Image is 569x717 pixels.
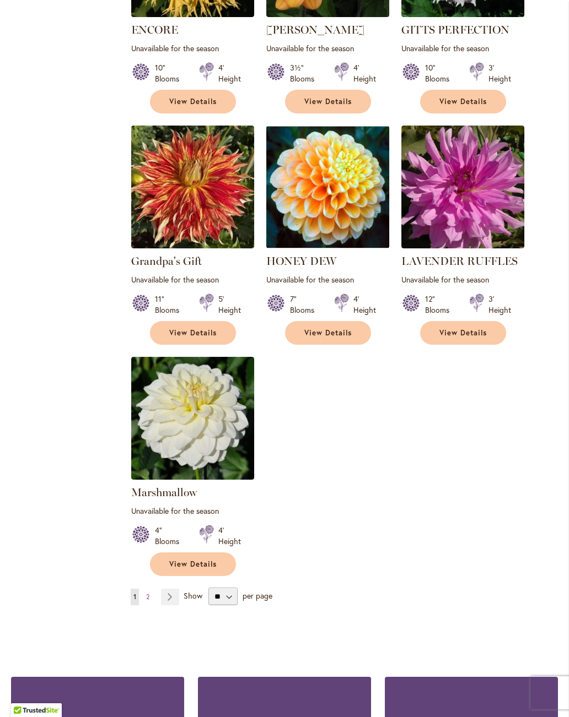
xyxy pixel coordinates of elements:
[218,62,241,84] div: 4' Height
[401,126,524,248] img: LAVENDER RUFFLES
[489,62,511,84] div: 3' Height
[131,506,254,516] p: Unavailable for the season
[266,274,389,285] p: Unavailable for the season
[131,9,254,19] a: ENCORE
[266,240,389,251] a: Honey Dew
[353,62,376,84] div: 4' Height
[401,43,524,53] p: Unavailable for the season
[218,294,241,316] div: 5' Height
[150,90,236,113] a: View Details
[266,43,389,53] p: Unavailable for the season
[425,62,456,84] div: 10" Blooms
[401,274,524,285] p: Unavailable for the season
[304,328,352,338] span: View Details
[401,9,524,19] a: GITTS PERFECTION
[489,294,511,316] div: 3' Height
[131,23,178,36] a: ENCORE
[131,240,254,251] a: Grandpa's Gift
[401,240,524,251] a: LAVENDER RUFFLES
[131,471,254,482] a: Marshmallow
[131,486,197,499] a: Marshmallow
[155,294,186,316] div: 11" Blooms
[155,525,186,547] div: 4" Blooms
[146,593,149,601] span: 2
[290,294,321,316] div: 7" Blooms
[133,593,136,601] span: 1
[420,90,506,113] a: View Details
[243,590,272,601] span: per page
[420,321,506,345] a: View Details
[143,589,152,605] a: 2
[401,23,509,36] a: GITTS PERFECTION
[131,274,254,285] p: Unavailable for the season
[266,9,389,19] a: Ginger Snap
[169,97,217,106] span: View Details
[150,321,236,345] a: View Details
[266,126,389,248] img: Honey Dew
[425,294,456,316] div: 12" Blooms
[8,678,39,709] iframe: Launch Accessibility Center
[184,590,202,601] span: Show
[353,294,376,316] div: 4' Height
[285,90,371,113] a: View Details
[401,254,518,268] a: LAVENDER RUFFLES
[150,552,236,576] a: View Details
[131,357,254,480] img: Marshmallow
[304,97,352,106] span: View Details
[290,62,321,84] div: 3½" Blooms
[131,43,254,53] p: Unavailable for the season
[439,97,487,106] span: View Details
[218,525,241,547] div: 4' Height
[131,126,254,248] img: Grandpa's Gift
[169,560,217,569] span: View Details
[155,62,186,84] div: 10" Blooms
[439,328,487,338] span: View Details
[266,254,336,268] a: HONEY DEW
[169,328,217,338] span: View Details
[266,23,364,36] a: [PERSON_NAME]
[285,321,371,345] a: View Details
[131,254,202,268] a: Grandpa's Gift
